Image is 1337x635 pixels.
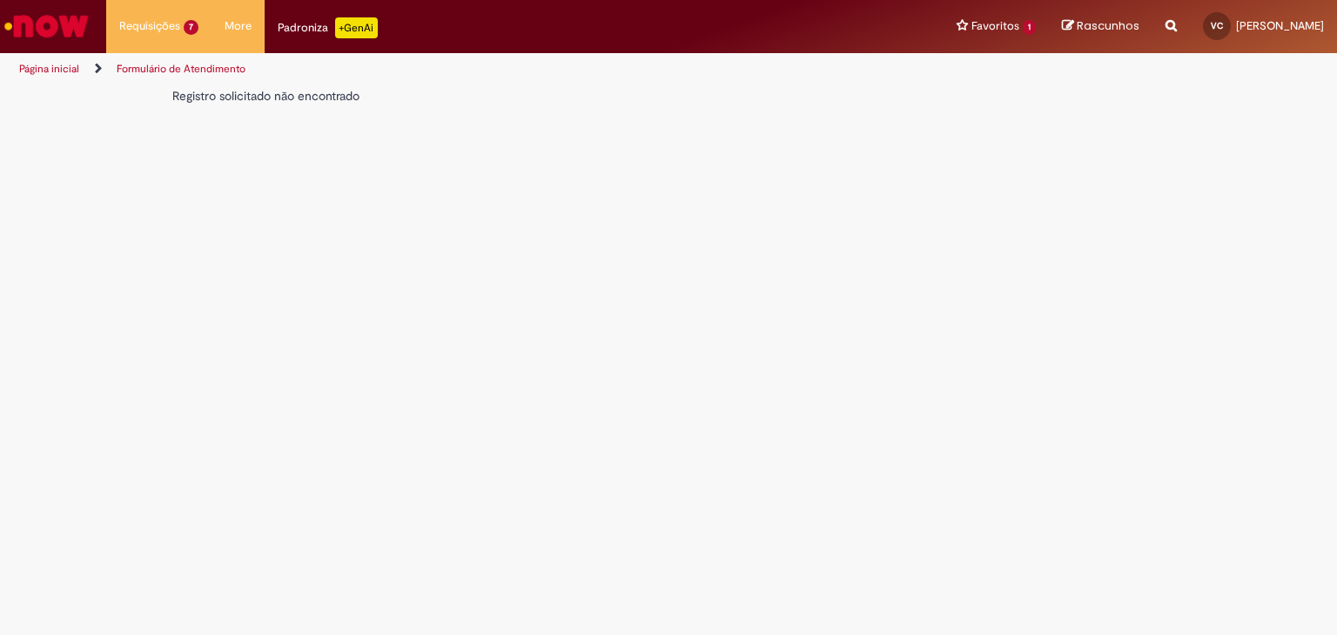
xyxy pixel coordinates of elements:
[278,17,378,38] div: Padroniza
[1077,17,1139,34] span: Rascunhos
[119,17,180,35] span: Requisições
[184,20,198,35] span: 7
[2,9,91,44] img: ServiceNow
[335,17,378,38] p: +GenAi
[1236,18,1324,33] span: [PERSON_NAME]
[1211,20,1223,31] span: VC
[117,62,245,76] a: Formulário de Atendimento
[19,62,79,76] a: Página inicial
[1062,18,1139,35] a: Rascunhos
[971,17,1019,35] span: Favoritos
[1023,20,1036,35] span: 1
[172,87,910,105] div: Registro solicitado não encontrado
[225,17,252,35] span: More
[13,53,878,85] ul: Trilhas de página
